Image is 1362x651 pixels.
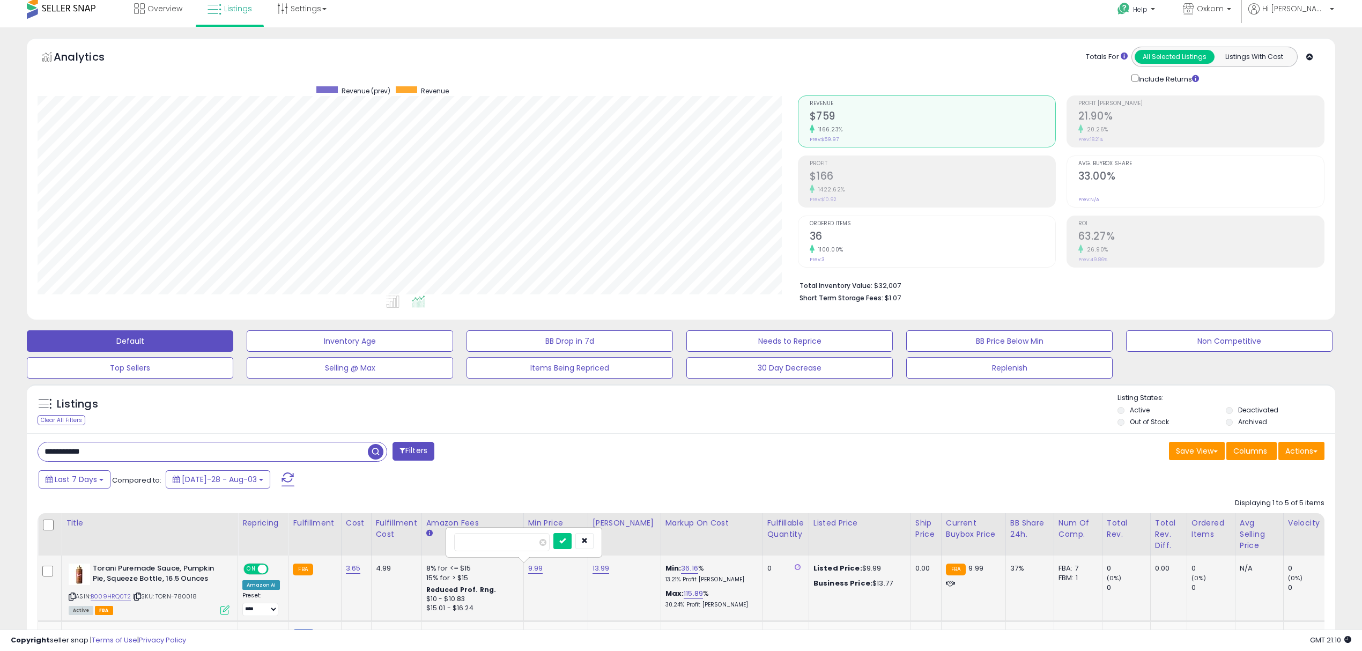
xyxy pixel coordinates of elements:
p: 13.21% Profit [PERSON_NAME] [665,576,754,583]
a: B009HRQ0T2 [91,592,131,601]
div: Min Price [528,517,583,529]
div: Cost [346,517,367,529]
span: Hi [PERSON_NAME] [1262,3,1327,14]
div: Num of Comp. [1058,517,1098,540]
span: Help [1133,5,1148,14]
div: 0 [1191,564,1235,573]
div: Current Buybox Price [946,517,1001,540]
i: Get Help [1117,2,1130,16]
div: Title [66,517,233,529]
button: 30 Day Decrease [686,357,893,379]
small: FBA [946,564,966,575]
span: Revenue (prev) [342,86,390,95]
span: Overview [147,3,182,14]
span: | SKU: TORN-780018 [132,592,197,601]
div: Totals For [1086,52,1128,62]
button: Non Competitive [1126,330,1333,352]
div: 0 [1107,583,1150,593]
span: Listings [224,3,252,14]
button: Inventory Age [247,330,453,352]
label: Archived [1238,417,1267,426]
small: Amazon Fees. [426,529,433,538]
div: FBM: 1 [1058,573,1094,583]
p: Listing States: [1117,393,1335,403]
small: 1422.62% [815,186,845,194]
p: 30.24% Profit [PERSON_NAME] [665,601,754,609]
small: Prev: $10.92 [810,196,837,203]
b: Torani Puremade Sauce, Pumpkin Pie, Squeeze Bottle, 16.5 Ounces [93,564,223,586]
b: Listed Price: [813,563,862,573]
button: Selling @ Max [247,357,453,379]
div: Ordered Items [1191,517,1231,540]
label: Out of Stock [1130,417,1169,426]
div: 0.00 [1155,564,1179,573]
span: Revenue [810,101,1055,107]
div: Total Rev. [1107,517,1146,540]
div: $10 - $10.83 [426,595,515,604]
div: FBA: 7 [1058,564,1094,573]
small: 20.26% [1083,125,1108,134]
label: Deactivated [1238,405,1278,415]
b: Reduced Prof. Rng. [426,585,497,594]
th: The percentage added to the cost of goods (COGS) that forms the calculator for Min & Max prices. [661,513,763,556]
button: Default [27,330,233,352]
span: Columns [1233,446,1267,456]
div: % [665,564,754,583]
button: Actions [1278,442,1324,460]
span: FBA [95,606,113,615]
b: Business Price: [813,578,872,588]
h2: 33.00% [1078,170,1324,184]
div: 4.99 [376,564,413,573]
small: Prev: 49.86% [1078,256,1107,263]
div: 0 [1288,564,1331,573]
div: Velocity [1288,517,1327,529]
button: Needs to Reprice [686,330,893,352]
span: Ordered Items [810,221,1055,227]
div: Fulfillment Cost [376,517,417,540]
h2: 63.27% [1078,230,1324,245]
b: Short Term Storage Fees: [800,293,883,302]
h2: 36 [810,230,1055,245]
small: Prev: N/A [1078,196,1099,203]
div: % [665,589,754,609]
button: BB Drop in 7d [467,330,673,352]
li: $32,007 [800,278,1317,291]
div: $9.99 [813,564,902,573]
img: 31HQzIlV6lL._SL40_.jpg [69,564,90,585]
b: Total Inventory Value: [800,281,872,290]
small: (0%) [1191,574,1206,582]
div: [PERSON_NAME] [593,517,656,529]
div: 37% [1010,564,1046,573]
div: Fulfillable Quantity [767,517,804,540]
small: (0%) [1288,574,1303,582]
span: $1.07 [885,293,901,303]
div: 0 [1288,583,1331,593]
div: Total Rev. Diff. [1155,517,1182,551]
span: Oxkom [1197,3,1224,14]
a: 36.16 [681,563,698,574]
div: Avg Selling Price [1240,517,1279,551]
div: Clear All Filters [38,415,85,425]
small: Prev: $59.97 [810,136,839,143]
div: Amazon AI [242,580,280,590]
a: 3.65 [346,563,361,574]
div: Amazon Fees [426,517,519,529]
span: Avg. Buybox Share [1078,161,1324,167]
button: Filters [393,442,434,461]
label: Active [1130,405,1150,415]
button: Top Sellers [27,357,233,379]
h2: $166 [810,170,1055,184]
span: Profit [PERSON_NAME] [1078,101,1324,107]
span: 2025-08-12 21:10 GMT [1310,635,1351,645]
div: 0 [1191,583,1235,593]
div: 0.00 [915,564,933,573]
small: FBM [293,629,314,640]
span: [DATE]-28 - Aug-03 [182,474,257,485]
button: Last 7 Days [39,470,110,489]
span: Profit [810,161,1055,167]
b: Max: [665,588,684,598]
div: Ship Price [915,517,937,540]
span: Compared to: [112,475,161,485]
a: Privacy Policy [139,635,186,645]
div: N/A [1240,564,1275,573]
